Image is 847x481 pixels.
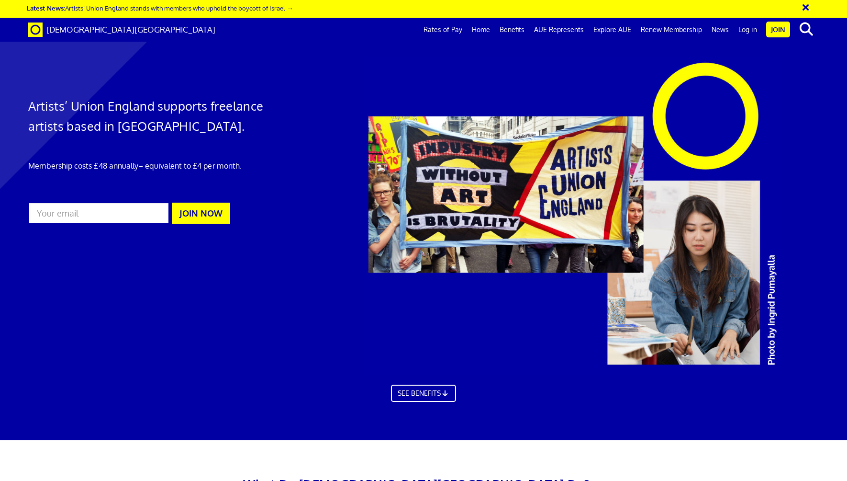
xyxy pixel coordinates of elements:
[529,18,589,42] a: AUE Represents
[734,18,762,42] a: Log in
[172,203,230,224] button: JOIN NOW
[495,18,529,42] a: Benefits
[589,18,636,42] a: Explore AUE
[21,18,223,42] a: Brand [DEMOGRAPHIC_DATA][GEOGRAPHIC_DATA]
[707,18,734,42] a: News
[28,160,282,172] p: Membership costs £48 annually – equivalent to £4 per month.
[27,4,65,12] strong: Latest News:
[467,18,495,42] a: Home
[766,22,790,37] a: Join
[28,202,169,224] input: Your email
[46,24,215,34] span: [DEMOGRAPHIC_DATA][GEOGRAPHIC_DATA]
[391,385,456,402] a: SEE BENEFITS
[792,19,821,39] button: search
[28,96,282,136] h1: Artists’ Union England supports freelance artists based in [GEOGRAPHIC_DATA].
[27,4,293,12] a: Latest News:Artists’ Union England stands with members who uphold the boycott of Israel →
[636,18,707,42] a: Renew Membership
[419,18,467,42] a: Rates of Pay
